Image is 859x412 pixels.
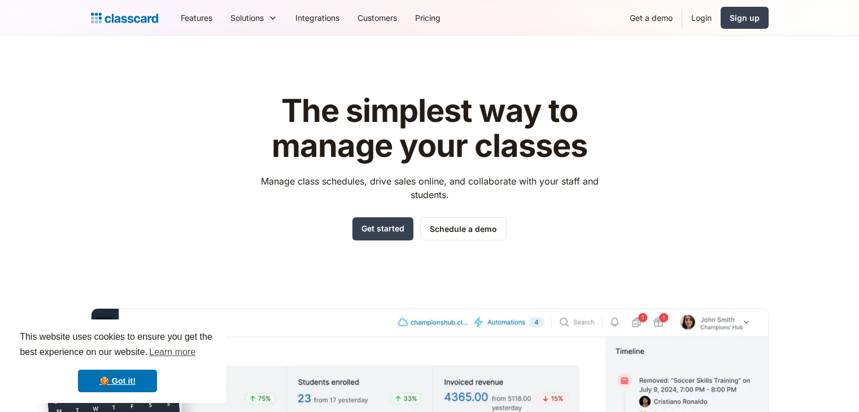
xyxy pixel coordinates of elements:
[147,344,197,361] a: learn more about cookies
[221,5,286,30] div: Solutions
[9,319,226,403] div: cookieconsent
[172,5,221,30] a: Features
[286,5,348,30] a: Integrations
[250,94,609,163] h1: The simplest way to manage your classes
[230,12,264,24] div: Solutions
[20,330,215,361] span: This website uses cookies to ensure you get the best experience on our website.
[348,5,406,30] a: Customers
[721,7,769,29] a: Sign up
[78,370,157,392] a: dismiss cookie message
[420,217,507,240] a: Schedule a demo
[621,5,682,30] a: Get a demo
[682,5,721,30] a: Login
[250,174,609,201] p: Manage class schedules, drive sales online, and collaborate with your staff and students.
[406,5,450,30] a: Pricing
[730,12,760,24] div: Sign up
[352,217,413,240] a: Get started
[91,10,158,26] a: Logo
